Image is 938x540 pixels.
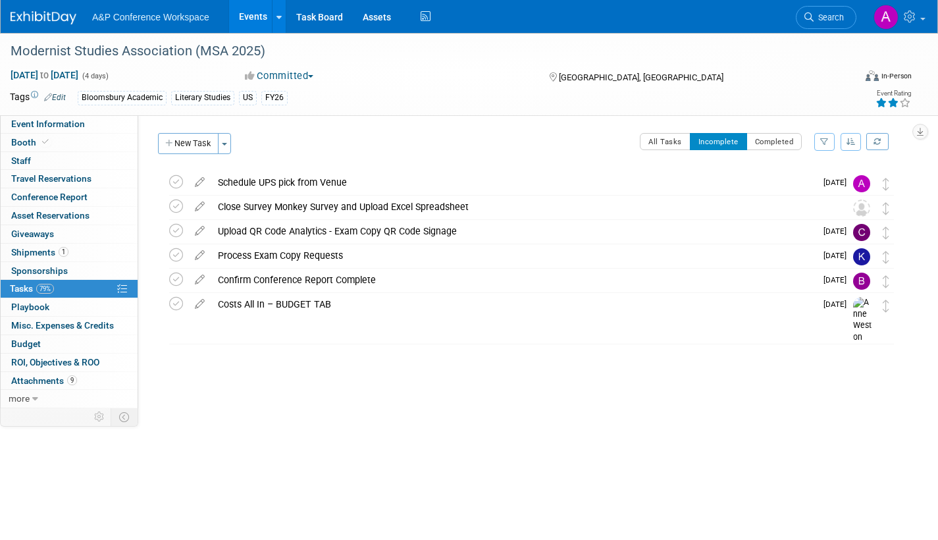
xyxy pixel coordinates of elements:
[778,68,912,88] div: Event Format
[853,273,870,290] img: Benjamin Doyle
[239,91,257,105] div: US
[883,178,889,190] i: Move task
[211,244,816,267] div: Process Exam Copy Requests
[211,196,827,218] div: Close Survey Monkey Survey and Upload Excel Spreadsheet
[746,133,802,150] button: Completed
[883,202,889,215] i: Move task
[10,69,79,81] span: [DATE] [DATE]
[883,300,889,312] i: Move task
[883,251,889,263] i: Move task
[11,338,41,349] span: Budget
[823,227,853,236] span: [DATE]
[11,247,68,257] span: Shipments
[1,134,138,151] a: Booth
[1,280,138,298] a: Tasks79%
[11,155,31,166] span: Staff
[823,300,853,309] span: [DATE]
[11,119,85,129] span: Event Information
[78,91,167,105] div: Bloomsbury Academic
[1,317,138,335] a: Misc. Expenses & Credits
[866,133,889,150] a: Refresh
[158,133,219,154] button: New Task
[44,93,66,102] a: Edit
[9,393,30,404] span: more
[36,284,54,294] span: 79%
[67,375,77,385] span: 9
[823,251,853,260] span: [DATE]
[1,244,138,261] a: Shipments1
[211,171,816,194] div: Schedule UPS pick from Venue
[853,248,870,265] img: Kate Hunneyball
[188,298,211,310] a: edit
[1,390,138,408] a: more
[11,173,91,184] span: Travel Reservations
[1,335,138,353] a: Budget
[875,90,911,97] div: Event Rating
[881,71,912,81] div: In-Person
[11,265,68,276] span: Sponsorships
[883,227,889,239] i: Move task
[211,220,816,242] div: Upload QR Code Analytics - Exam Copy QR Code Signage
[853,200,870,217] img: Unassigned
[853,224,870,241] img: Christine Ritchlin
[11,210,90,221] span: Asset Reservations
[1,354,138,371] a: ROI, Objectives & ROO
[823,275,853,284] span: [DATE]
[81,72,109,80] span: (4 days)
[261,91,288,105] div: FY26
[211,293,816,315] div: Costs All In – BUDGET TAB
[814,13,844,22] span: Search
[11,192,88,202] span: Conference Report
[10,90,66,105] td: Tags
[188,274,211,286] a: edit
[11,137,51,148] span: Booth
[188,225,211,237] a: edit
[240,69,319,83] button: Committed
[1,225,138,243] a: Giveaways
[883,275,889,288] i: Move task
[1,262,138,280] a: Sponsorships
[559,72,723,82] span: [GEOGRAPHIC_DATA], [GEOGRAPHIC_DATA]
[1,372,138,390] a: Attachments9
[853,175,870,192] img: Amanda Oney
[1,298,138,316] a: Playbook
[1,207,138,225] a: Asset Reservations
[171,91,234,105] div: Literary Studies
[211,269,816,291] div: Confirm Conference Report Complete
[11,357,99,367] span: ROI, Objectives & ROO
[6,40,835,63] div: Modernist Studies Association (MSA 2025)
[11,229,54,239] span: Giveaways
[188,201,211,213] a: edit
[853,297,873,344] img: Anne Weston
[42,138,49,146] i: Booth reservation complete
[88,408,111,425] td: Personalize Event Tab Strip
[823,178,853,187] span: [DATE]
[1,115,138,133] a: Event Information
[11,375,77,386] span: Attachments
[866,70,879,81] img: Format-Inperson.png
[1,188,138,206] a: Conference Report
[690,133,747,150] button: Incomplete
[11,11,76,24] img: ExhibitDay
[796,6,856,29] a: Search
[11,302,49,312] span: Playbook
[11,320,114,331] span: Misc. Expenses & Credits
[10,283,54,294] span: Tasks
[1,152,138,170] a: Staff
[188,176,211,188] a: edit
[92,12,209,22] span: A&P Conference Workspace
[1,170,138,188] a: Travel Reservations
[59,247,68,257] span: 1
[873,5,899,30] img: Amanda Oney
[188,250,211,261] a: edit
[640,133,690,150] button: All Tasks
[38,70,51,80] span: to
[111,408,138,425] td: Toggle Event Tabs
